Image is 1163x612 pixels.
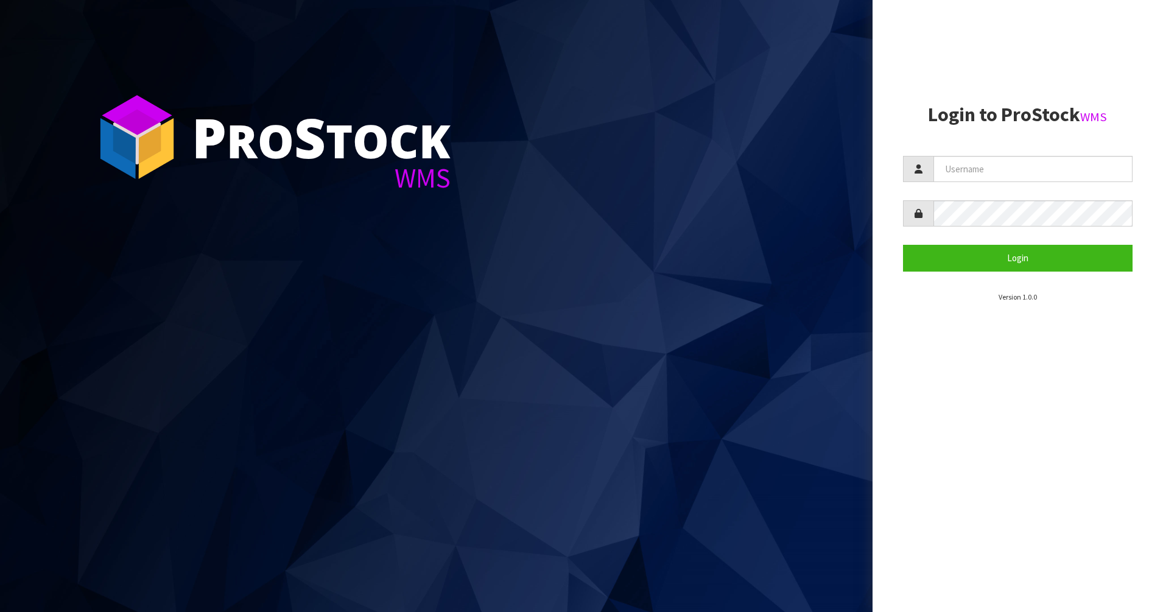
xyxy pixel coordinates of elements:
[1080,109,1107,125] small: WMS
[999,292,1037,301] small: Version 1.0.0
[294,100,326,174] span: S
[192,110,451,164] div: ro tock
[192,100,227,174] span: P
[933,156,1133,182] input: Username
[903,245,1133,271] button: Login
[192,164,451,192] div: WMS
[903,104,1133,125] h2: Login to ProStock
[91,91,183,183] img: ProStock Cube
